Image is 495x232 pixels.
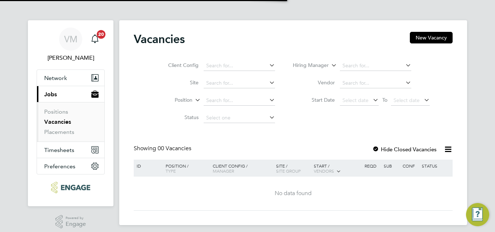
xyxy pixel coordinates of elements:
button: Preferences [37,158,104,174]
span: Powered by [66,215,86,221]
span: 00 Vacancies [158,145,191,152]
span: Timesheets [44,147,74,153]
input: Select one [204,113,275,123]
div: ID [135,160,160,172]
label: Site [157,79,199,86]
span: Vendors [314,168,334,174]
div: Reqd [363,160,382,172]
label: Status [157,114,199,121]
nav: Main navigation [28,20,113,206]
div: Status [420,160,452,172]
h2: Vacancies [134,32,185,46]
span: Select date [342,97,369,104]
a: Powered byEngage [55,215,86,229]
label: Hide Closed Vacancies [372,146,437,153]
span: 20 [97,30,105,39]
span: To [380,95,390,105]
label: Vendor [293,79,335,86]
label: Client Config [157,62,199,68]
label: Position [151,97,192,104]
span: Network [44,75,67,81]
a: Placements [44,128,74,135]
span: Select date [394,97,420,104]
span: Jobs [44,91,57,98]
input: Search for... [204,78,275,88]
span: Manager [213,168,234,174]
div: Position / [160,160,211,177]
div: Sub [382,160,401,172]
input: Search for... [340,61,411,71]
a: VM[PERSON_NAME] [37,28,105,62]
span: Victoria Marinescu [37,54,105,62]
span: Type [166,168,176,174]
span: Site Group [276,168,301,174]
input: Search for... [204,61,275,71]
input: Search for... [204,96,275,106]
div: Site / [274,160,312,177]
div: Jobs [37,102,104,142]
input: Search for... [340,78,411,88]
div: No data found [135,190,452,197]
a: 20 [88,28,102,51]
label: Start Date [293,97,335,103]
span: Engage [66,221,86,227]
span: VM [64,34,78,44]
a: Go to home page [37,182,105,193]
a: Positions [44,108,68,115]
a: Vacancies [44,118,71,125]
span: Preferences [44,163,75,170]
div: Conf [401,160,420,172]
button: Jobs [37,86,104,102]
button: Engage Resource Center [466,203,489,226]
label: Hiring Manager [287,62,329,69]
button: New Vacancy [410,32,453,43]
div: Showing [134,145,193,152]
div: Start / [312,160,363,178]
img: ncclondon-logo-retina.png [51,182,90,193]
button: Timesheets [37,142,104,158]
div: Client Config / [211,160,274,177]
button: Network [37,70,104,86]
